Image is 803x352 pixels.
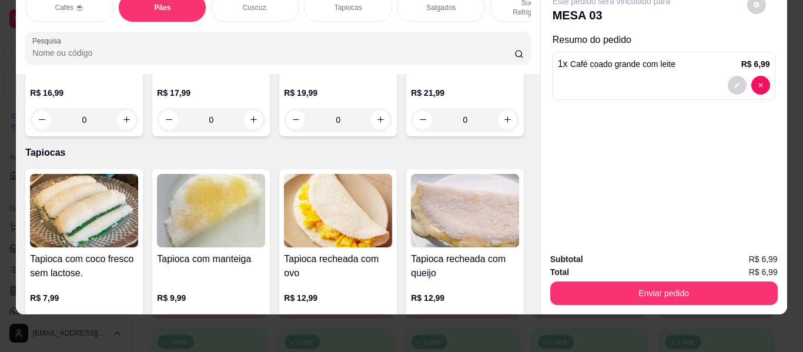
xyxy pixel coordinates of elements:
p: R$ 16,99 [30,87,138,99]
h4: Tapioca recheada com queijo [411,252,519,280]
p: Cafés ☕ [55,3,84,12]
img: product-image [284,174,392,247]
h4: Tapioca recheada com ovo [284,252,392,280]
p: R$ 12,99 [284,292,392,304]
label: Pesquisa [32,36,65,46]
input: Pesquisa [32,47,514,59]
strong: Total [550,267,569,277]
p: R$ 19,99 [284,87,392,99]
p: Tapiocas [334,3,362,12]
p: R$ 21,99 [411,87,519,99]
button: increase-product-quantity [371,110,390,129]
p: R$ 6,99 [741,58,770,70]
button: decrease-product-quantity [286,110,305,129]
span: Café coado grande com leite [570,59,675,69]
p: 1 x [558,57,675,71]
img: product-image [157,174,265,247]
strong: Subtotal [550,254,583,264]
p: R$ 9,99 [157,292,265,304]
p: Salgados [426,3,456,12]
h4: Tapioca com coco fresco sem lactose. [30,252,138,280]
button: increase-product-quantity [244,110,263,129]
img: product-image [411,174,519,247]
button: decrease-product-quantity [728,76,747,95]
p: Pães [154,3,170,12]
button: decrease-product-quantity [32,110,51,129]
span: R$ 6,99 [749,266,778,279]
p: Tapiocas [25,146,530,160]
h4: Tapioca com manteiga [157,252,265,266]
p: Cuscuz. [243,3,268,12]
p: R$ 7,99 [30,292,138,304]
button: decrease-product-quantity [751,76,770,95]
button: Enviar pedido [550,281,778,305]
span: R$ 6,99 [749,253,778,266]
p: R$ 17,99 [157,87,265,99]
p: MESA 03 [553,7,670,24]
p: R$ 12,99 [411,292,519,304]
img: product-image [30,174,138,247]
button: increase-product-quantity [117,110,136,129]
p: Resumo do pedido [553,33,775,47]
button: decrease-product-quantity [159,110,178,129]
